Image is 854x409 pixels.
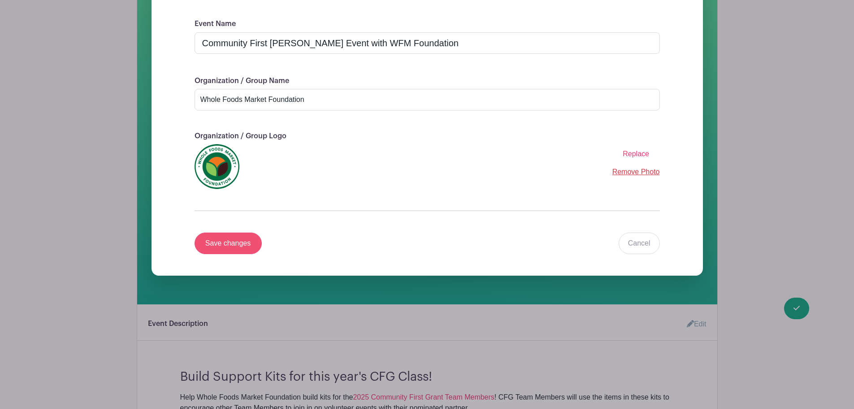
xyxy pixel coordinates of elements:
[619,233,660,254] a: Cancel
[195,20,236,28] label: Event Name
[612,168,660,176] a: Remove Photo
[195,144,239,189] img: wfmf_primary_badge_4c.png
[195,132,660,141] p: Organization / Group Logo
[623,150,649,158] span: Replace
[195,233,262,254] input: Save changes
[195,77,289,85] label: Organization / Group Name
